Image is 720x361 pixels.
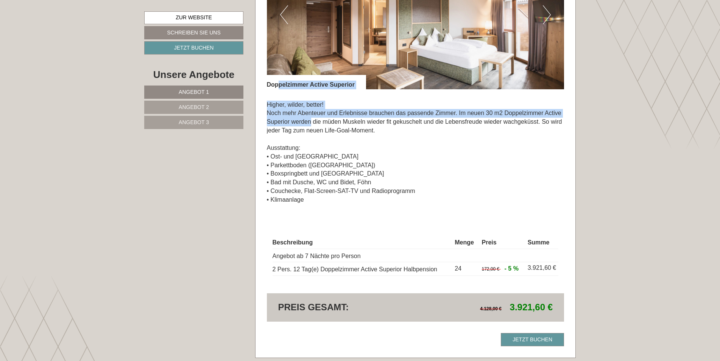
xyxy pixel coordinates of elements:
a: Zur Website [144,11,243,24]
td: 3.921,60 € [525,262,558,276]
td: 24 [452,262,478,276]
span: 172,00 € [482,266,500,272]
td: 2 Pers. 12 Tag(e) Doppelzimmer Active Superior Halbpension [273,262,452,276]
button: Previous [280,5,288,24]
a: Jetzt buchen [144,41,243,54]
span: - 5 % [505,265,519,272]
span: 3.921,60 € [510,302,553,312]
th: Beschreibung [273,237,452,249]
div: Unsere Angebote [144,68,243,82]
div: Preis gesamt: [273,301,416,314]
th: Preis [479,237,525,249]
a: Schreiben Sie uns [144,26,243,39]
th: Menge [452,237,478,249]
td: Angebot ab 7 Nächte pro Person [273,249,452,262]
div: Doppelzimmer Active Superior [267,75,366,89]
span: Angebot 3 [179,119,209,125]
span: Angebot 1 [179,89,209,95]
span: 4.128,00 € [480,306,502,311]
th: Summe [525,237,558,249]
button: Next [543,5,551,24]
p: Higher, wilder, better! Noch mehr Abenteuer und Erlebnisse brauchen das passende Zimmer. Im neuen... [267,101,564,204]
span: Angebot 2 [179,104,209,110]
a: Jetzt buchen [501,333,564,346]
